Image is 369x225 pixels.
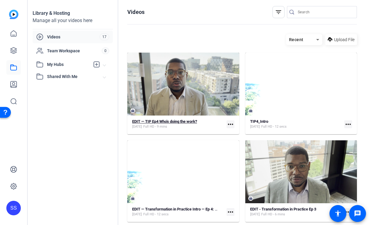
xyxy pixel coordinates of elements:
[9,10,18,19] img: blue-gradient.svg
[261,212,285,217] span: Full HD - 6 mins
[6,201,21,215] div: SS
[132,124,142,129] span: [DATE]
[344,120,352,128] mat-icon: more_horiz
[47,48,102,54] span: Team Workspace
[102,47,109,54] span: 0
[33,58,113,70] mat-expansion-panel-header: My Hubs
[289,37,304,42] span: Recent
[261,124,287,129] span: Full HD - 12 secs
[47,34,100,40] span: Videos
[132,207,253,211] strong: EDIT — Transformation in Practice Intro — Ep 4: Who's doing the work?
[275,8,282,16] mat-icon: filter_list
[47,61,90,68] span: My Hubs
[298,8,352,16] input: Search
[33,70,113,83] mat-expansion-panel-header: Shared With Me
[250,207,316,211] strong: EDIT - Transformation in Practice Ep 3
[250,212,260,217] span: [DATE]
[250,207,342,217] a: EDIT - Transformation in Practice Ep 3[DATE]Full HD - 6 mins
[334,37,355,43] span: Upload File
[250,119,342,129] a: TIP4_Intro[DATE]Full HD - 12 secs
[227,120,234,128] mat-icon: more_horiz
[132,119,197,124] strong: EDIT — TIP Ep4 Who's doing the work?
[325,34,357,45] button: Upload File
[132,119,224,129] a: EDIT — TIP Ep4 Who's doing the work?[DATE]Full HD - 9 mins
[33,10,113,17] div: Library & Hosting
[143,124,167,129] span: Full HD - 9 mins
[47,73,103,80] span: Shared With Me
[227,208,234,216] mat-icon: more_horiz
[344,208,352,216] mat-icon: more_horiz
[100,34,109,40] span: 17
[132,212,142,217] span: [DATE]
[250,124,260,129] span: [DATE]
[354,210,361,217] mat-icon: message
[132,207,224,217] a: EDIT — Transformation in Practice Intro — Ep 4: Who's doing the work?[DATE]Full HD - 12 secs
[33,17,113,24] div: Manage all your videos here
[250,119,268,124] strong: TIP4_Intro
[127,8,145,16] h1: Videos
[334,210,342,217] mat-icon: accessibility
[143,212,169,217] span: Full HD - 12 secs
